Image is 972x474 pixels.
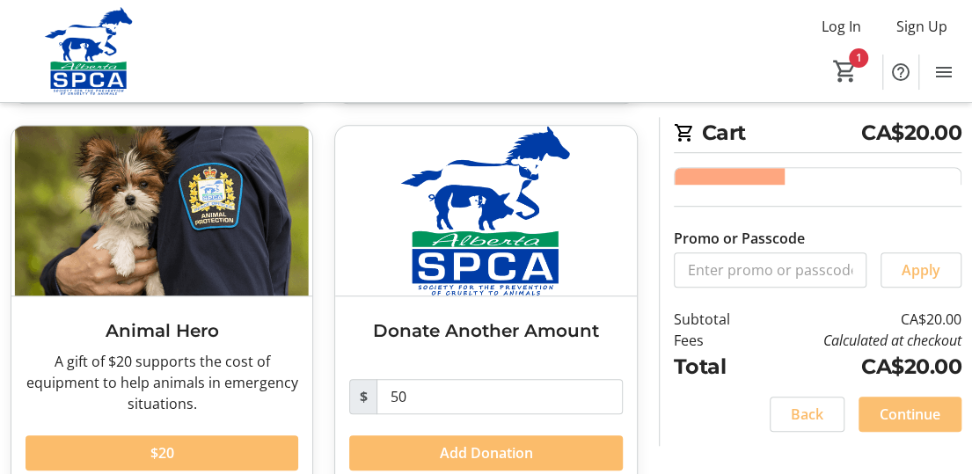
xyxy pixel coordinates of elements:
[11,7,167,95] img: Alberta SPCA's Logo
[926,55,961,90] button: Menu
[880,404,940,425] span: Continue
[785,168,961,365] div: Total Tickets: 4
[829,55,861,87] button: Cart
[882,12,961,40] button: Sign Up
[674,309,757,330] td: Subtotal
[674,351,757,383] td: Total
[349,317,622,344] h3: Donate Another Amount
[799,182,946,224] div: 1x Raffle Ticket (4 for $20.00)
[674,252,866,288] input: Enter promo or passcode
[674,228,805,249] label: Promo or Passcode
[808,12,875,40] button: Log In
[335,126,636,295] img: Donate Another Amount
[883,55,918,90] button: Help
[770,397,844,432] button: Back
[349,379,377,414] span: $
[896,16,947,37] span: Sign Up
[756,309,961,330] td: CA$20.00
[376,379,622,414] input: Donation Amount
[26,351,298,414] div: A gift of $20 supports the cost of equipment to help animals in emergency situations.
[674,117,961,153] h2: Cart
[349,435,622,470] button: Add Donation
[674,330,757,351] td: Fees
[822,16,861,37] span: Log In
[150,442,174,463] span: $20
[881,252,961,288] button: Apply
[859,397,961,432] button: Continue
[26,435,298,470] button: $20
[11,126,312,295] img: Animal Hero
[756,330,961,351] td: Calculated at checkout
[902,259,940,281] span: Apply
[791,404,823,425] span: Back
[756,351,961,383] td: CA$20.00
[439,442,532,463] span: Add Donation
[26,317,298,344] h3: Animal Hero
[861,117,961,149] span: CA$20.00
